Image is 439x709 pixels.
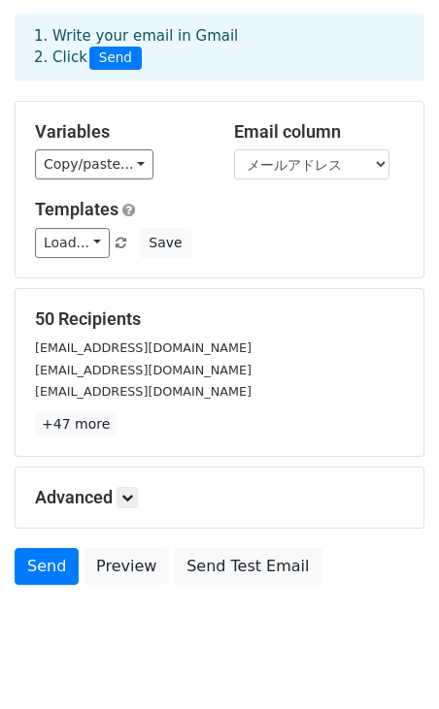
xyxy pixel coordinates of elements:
[35,412,117,436] a: +47 more
[89,47,142,70] span: Send
[140,228,190,258] button: Save
[35,384,252,399] small: [EMAIL_ADDRESS][DOMAIN_NAME]
[35,199,118,219] a: Templates
[234,121,404,143] h5: Email column
[35,149,153,179] a: Copy/paste...
[174,548,321,585] a: Send Test Email
[35,487,404,508] h5: Advanced
[15,548,79,585] a: Send
[342,616,439,709] div: チャットウィジェット
[35,121,205,143] h5: Variables
[84,548,169,585] a: Preview
[342,616,439,709] iframe: Chat Widget
[35,228,110,258] a: Load...
[35,363,252,377] small: [EMAIL_ADDRESS][DOMAIN_NAME]
[35,308,404,330] h5: 50 Recipients
[19,25,420,70] div: 1. Write your email in Gmail 2. Click
[35,340,252,355] small: [EMAIL_ADDRESS][DOMAIN_NAME]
